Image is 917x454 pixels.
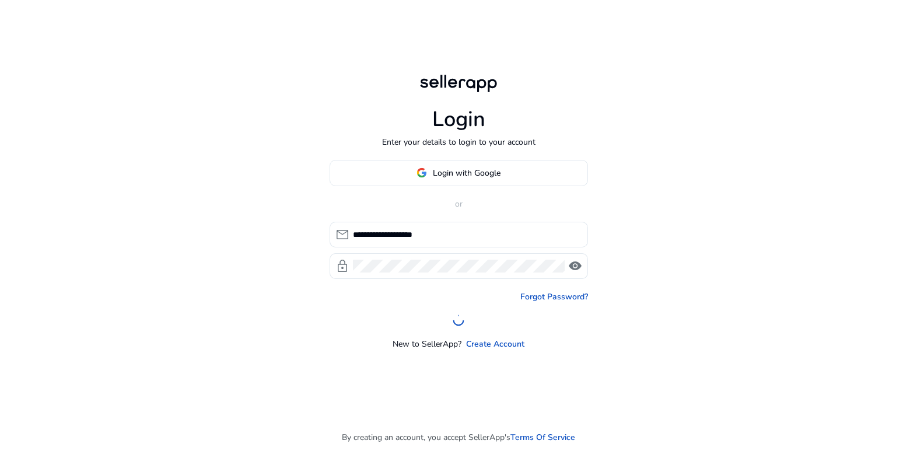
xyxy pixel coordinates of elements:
[393,338,461,350] p: New to SellerApp?
[382,136,535,148] p: Enter your details to login to your account
[568,259,582,273] span: visibility
[466,338,524,350] a: Create Account
[510,431,575,443] a: Terms Of Service
[433,167,501,179] span: Login with Google
[330,160,588,186] button: Login with Google
[330,198,588,210] p: or
[335,259,349,273] span: lock
[520,291,588,303] a: Forgot Password?
[432,107,485,132] h1: Login
[335,228,349,242] span: mail
[416,167,427,178] img: google-logo.svg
